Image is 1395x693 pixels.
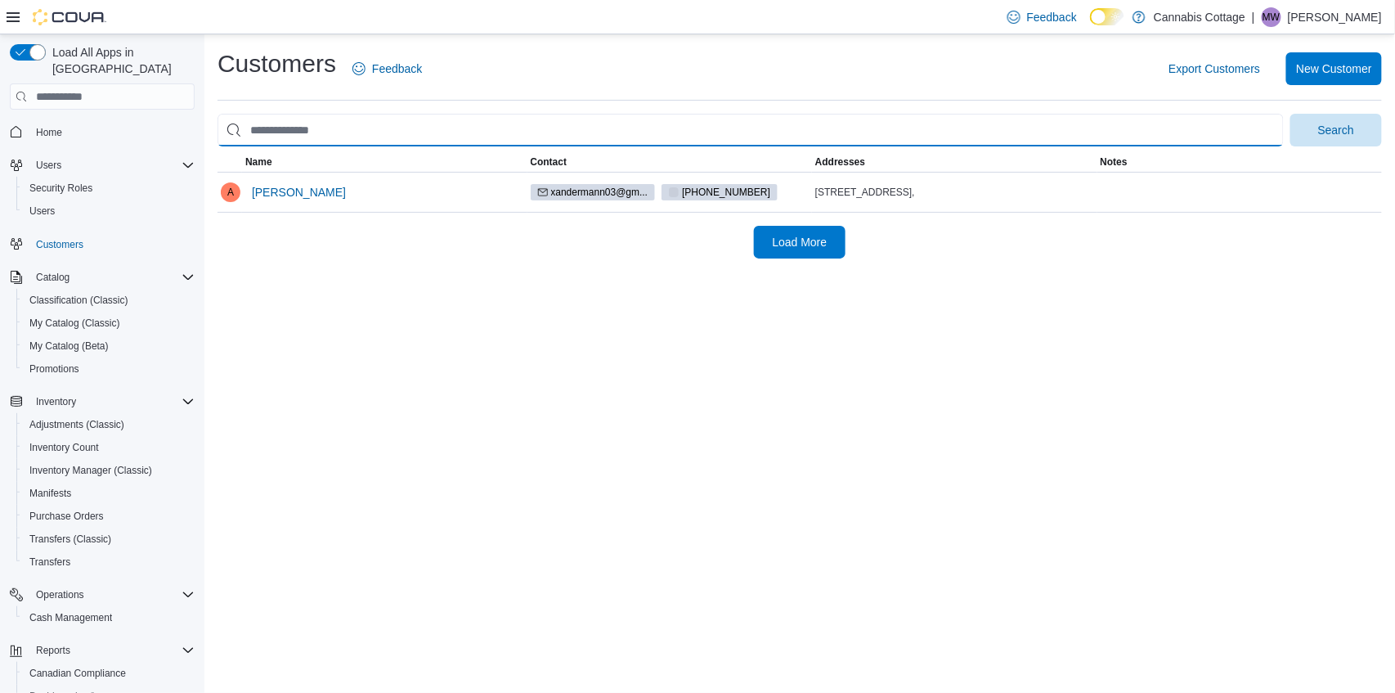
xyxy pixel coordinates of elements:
span: My Catalog (Classic) [29,317,120,330]
span: Promotions [23,359,195,379]
span: Operations [36,588,84,601]
a: Feedback [1001,1,1083,34]
span: Canadian Compliance [23,664,195,683]
span: Transfers (Classic) [29,533,111,546]
span: xandermann03@gm... [551,185,648,200]
span: Purchase Orders [23,506,195,526]
a: Home [29,123,69,142]
div: Mariana Wolff [1262,7,1281,27]
span: Name [245,155,272,169]
span: A [227,182,234,202]
span: [PHONE_NUMBER] [682,185,770,200]
span: Manifests [23,484,195,503]
button: Load More [754,226,846,259]
button: Operations [29,585,91,605]
button: Inventory [3,390,201,413]
button: Search [1290,114,1382,146]
span: Load More [773,234,828,250]
a: Purchase Orders [23,506,110,526]
button: Purchase Orders [16,505,201,528]
a: Customers [29,235,90,254]
button: Home [3,119,201,143]
button: Users [29,155,68,175]
span: Transfers (Classic) [23,529,195,549]
span: Canadian Compliance [29,667,126,680]
button: Reports [29,641,77,660]
span: Contact [531,155,567,169]
span: My Catalog (Beta) [29,340,109,353]
button: My Catalog (Classic) [16,312,201,335]
span: Transfers [23,552,195,572]
a: Manifests [23,484,78,503]
div: Alexander [221,182,240,202]
button: Transfers (Classic) [16,528,201,551]
button: Operations [3,583,201,606]
a: Inventory Manager (Classic) [23,461,159,480]
span: (250) 490-7796 [662,184,778,200]
a: Cash Management [23,608,119,628]
a: Inventory Count [23,438,105,457]
span: Notes [1101,155,1128,169]
a: Transfers [23,552,77,572]
button: Users [3,154,201,177]
a: Classification (Classic) [23,290,135,310]
button: Classification (Classic) [16,289,201,312]
span: Reports [36,644,70,657]
span: Cash Management [23,608,195,628]
button: Adjustments (Classic) [16,413,201,436]
span: Catalog [36,271,70,284]
span: Inventory [36,395,76,408]
button: Catalog [29,268,76,287]
button: Canadian Compliance [16,662,201,685]
img: Cova [33,9,106,25]
p: Cannabis Cottage [1154,7,1245,27]
button: Export Customers [1162,52,1267,85]
button: Inventory Manager (Classic) [16,459,201,482]
span: Users [23,201,195,221]
button: Security Roles [16,177,201,200]
a: Promotions [23,359,86,379]
span: Classification (Classic) [23,290,195,310]
span: MW [1263,7,1280,27]
span: Dark Mode [1090,25,1091,26]
span: Users [29,155,195,175]
span: Inventory Manager (Classic) [23,461,195,480]
button: Reports [3,639,201,662]
span: Manifests [29,487,71,500]
span: Customers [36,238,83,251]
span: Feedback [372,61,422,77]
span: [PERSON_NAME] [252,184,346,200]
a: My Catalog (Beta) [23,336,115,356]
span: Home [29,121,195,142]
span: New Customer [1296,61,1372,77]
span: Customers [29,234,195,254]
span: My Catalog (Classic) [23,313,195,333]
button: Customers [3,232,201,256]
span: My Catalog (Beta) [23,336,195,356]
span: Classification (Classic) [29,294,128,307]
button: New Customer [1286,52,1382,85]
a: Adjustments (Classic) [23,415,131,434]
span: Purchase Orders [29,510,104,523]
button: Users [16,200,201,223]
span: Promotions [29,362,79,376]
span: Users [29,205,55,218]
button: [PERSON_NAME] [245,176,352,209]
a: My Catalog (Classic) [23,313,127,333]
span: Load All Apps in [GEOGRAPHIC_DATA] [46,44,195,77]
p: | [1252,7,1255,27]
span: Reports [29,641,195,660]
input: Dark Mode [1090,8,1124,25]
span: Operations [29,585,195,605]
span: xandermann03@gm... [531,184,656,200]
button: Cash Management [16,606,201,629]
button: Inventory Count [16,436,201,459]
span: Inventory Manager (Classic) [29,464,152,477]
span: Inventory Count [29,441,99,454]
button: My Catalog (Beta) [16,335,201,358]
span: Home [36,126,62,139]
span: Feedback [1027,9,1077,25]
span: Search [1318,122,1354,138]
h1: Customers [218,47,336,80]
span: Addresses [815,155,865,169]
